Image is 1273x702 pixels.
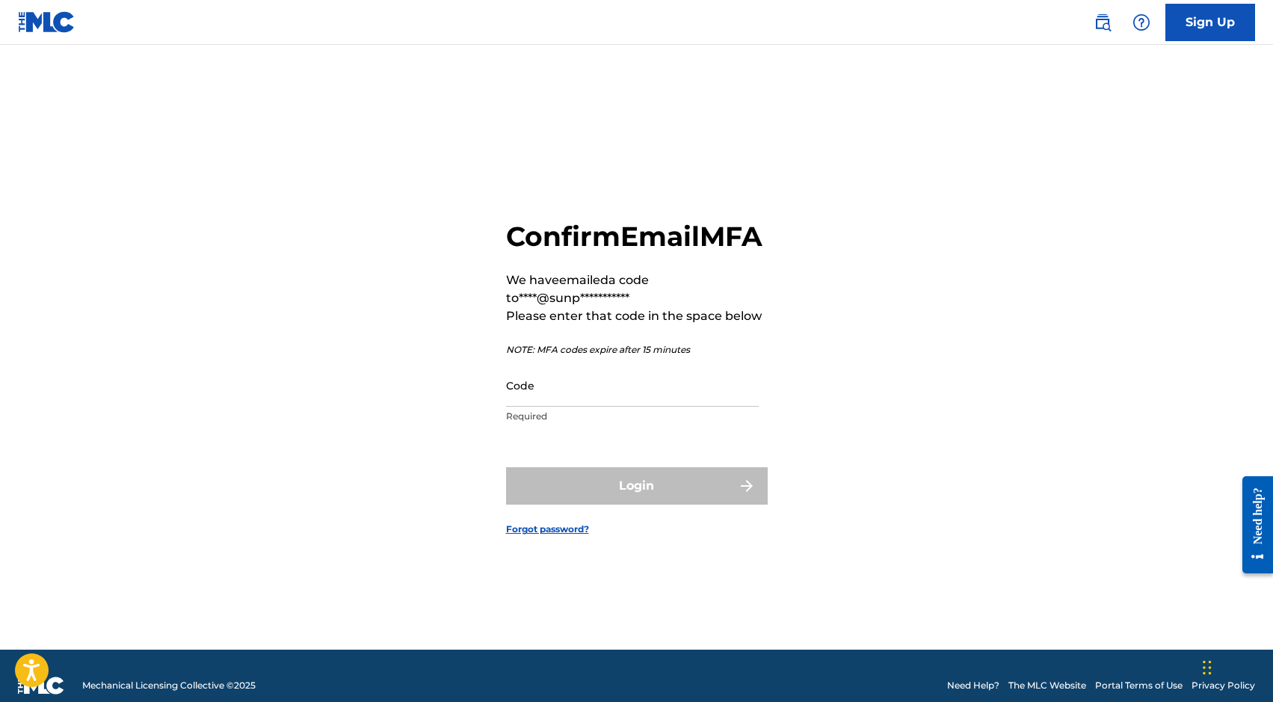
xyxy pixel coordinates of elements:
[1126,7,1156,37] div: Help
[947,679,999,692] a: Need Help?
[1231,465,1273,585] iframe: Resource Center
[1132,13,1150,31] img: help
[506,523,589,536] a: Forgot password?
[18,11,75,33] img: MLC Logo
[1165,4,1255,41] a: Sign Up
[82,679,256,692] span: Mechanical Licensing Collective © 2025
[1198,630,1273,702] iframe: Chat Widget
[506,410,759,423] p: Required
[1088,7,1118,37] a: Public Search
[506,343,768,357] p: NOTE: MFA codes expire after 15 minutes
[1192,679,1255,692] a: Privacy Policy
[1094,13,1112,31] img: search
[18,677,64,695] img: logo
[506,307,768,325] p: Please enter that code in the space below
[1008,679,1086,692] a: The MLC Website
[506,220,768,253] h2: Confirm Email MFA
[1095,679,1183,692] a: Portal Terms of Use
[1203,645,1212,690] div: Drag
